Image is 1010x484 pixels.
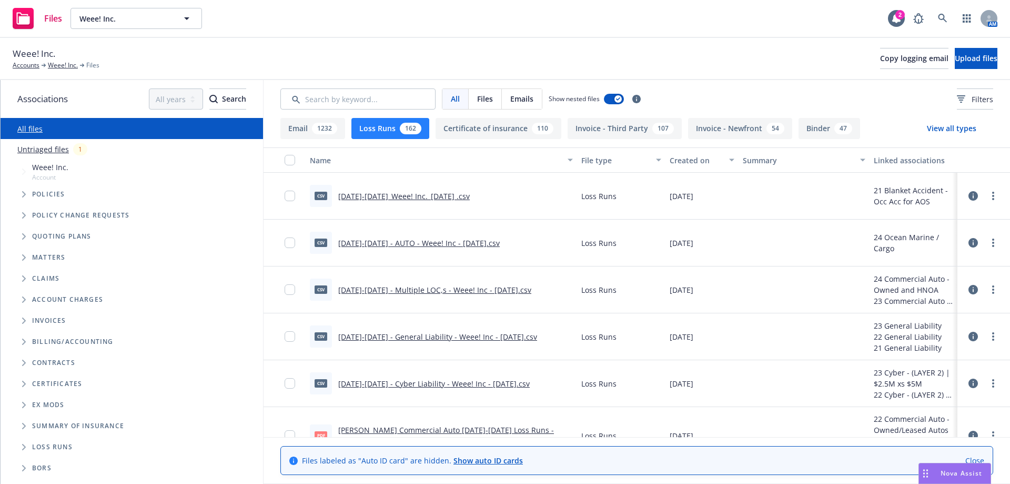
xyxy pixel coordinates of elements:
span: Weee! Inc. [79,13,170,24]
div: Linked associations [874,155,953,166]
span: Loss Runs [581,331,617,342]
a: [DATE]-[DATE] - Multiple LOC,s - Weee! Inc - [DATE].csv [338,285,531,295]
span: Files [44,14,62,23]
span: [DATE] [670,378,693,389]
div: 1 [73,143,87,155]
div: 24 Ocean Marine / Cargo [874,232,953,254]
div: 22 Commercial Auto - Owned/Leased Autos [874,413,953,436]
div: 21 General Liability [874,342,942,353]
div: 23 General Liability [874,320,942,331]
input: Toggle Row Selected [285,430,295,441]
button: Created on [665,147,739,173]
div: Tree Example [1,160,263,331]
span: pdf [315,431,327,439]
span: Contracts [32,360,75,366]
span: BORs [32,465,52,471]
span: Matters [32,254,65,261]
span: csv [315,379,327,387]
span: Summary of insurance [32,423,124,429]
a: Close [965,455,984,466]
button: Binder [799,118,860,139]
a: Untriaged files [17,144,69,155]
span: Files [477,93,493,104]
span: Ex Mods [32,402,64,408]
span: Loss Runs [581,191,617,202]
div: Summary [743,155,854,166]
span: csv [315,192,327,200]
div: 21 Blanket Accident - Occ Acc for AOS [874,185,953,207]
a: Accounts [13,61,39,70]
span: Billing/Accounting [32,339,114,345]
div: 162 [400,123,421,134]
span: Account [32,173,68,182]
button: Weee! Inc. [70,8,202,29]
div: Created on [670,155,723,166]
a: [DATE]-[DATE] - General Liability - Weee! Inc - [DATE].csv [338,332,537,342]
button: SearchSearch [209,88,246,110]
span: Loss Runs [581,238,617,249]
div: 54 [766,123,784,134]
span: Loss Runs [581,430,617,441]
button: Invoice - Third Party [568,118,682,139]
span: All [451,93,460,104]
button: Linked associations [870,147,957,173]
span: Policies [32,191,65,197]
span: Invoices [32,318,66,324]
a: Search [932,8,953,29]
button: View all types [910,118,993,139]
div: Name [310,155,561,166]
a: [DATE]-[DATE] - Cyber Liability - Weee! Inc - [DATE].csv [338,379,530,389]
a: Switch app [956,8,977,29]
span: Filters [957,94,993,105]
span: Loss Runs [581,284,617,295]
span: csv [315,239,327,246]
span: Upload files [955,53,997,63]
a: more [987,377,999,390]
a: more [987,283,999,296]
button: Loss Runs [351,118,429,139]
a: Weee! Inc. [48,61,78,70]
a: [DATE]-[DATE]_Weee! Inc._[DATE] .csv [338,191,470,201]
a: Report a Bug [908,8,929,29]
span: [DATE] [670,331,693,342]
button: Filters [957,88,993,110]
svg: Search [209,95,218,103]
a: [PERSON_NAME] Commercial Auto [DATE]-[DATE] Loss Runs - Valued 06-2025.pdf [338,425,554,446]
span: Certificates [32,381,82,387]
a: more [987,429,999,442]
span: Copy logging email [880,53,948,63]
span: Associations [17,92,68,106]
span: Nova Assist [941,469,982,478]
div: 23 Cyber - (LAYER 2) | $2.5M xs $5M [874,367,953,389]
input: Toggle Row Selected [285,238,295,248]
span: Weee! Inc. [13,47,55,61]
a: more [987,236,999,249]
input: Search by keyword... [280,88,436,110]
span: Weee! Inc. [32,162,68,173]
div: 1232 [312,123,337,134]
span: Files [86,61,99,70]
input: Toggle Row Selected [285,284,295,295]
input: Toggle Row Selected [285,331,295,342]
span: [DATE] [670,238,693,249]
button: Invoice - Newfront [688,118,792,139]
span: [DATE] [670,284,693,295]
span: Quoting plans [32,233,92,240]
span: Files labeled as "Auto ID card" are hidden. [302,455,523,466]
a: more [987,330,999,343]
div: 22 General Liability [874,331,942,342]
div: 22 Cyber - (LAYER 2) | Shared PO of $2.5M xs $5M [874,389,953,400]
input: Select all [285,155,295,165]
span: Filters [972,94,993,105]
span: Loss Runs [32,444,73,450]
span: Policy change requests [32,212,129,219]
span: Account charges [32,297,103,303]
span: Claims [32,275,59,282]
div: 23 Commercial Auto - Owned and HNOA [874,295,953,307]
a: Show auto ID cards [453,456,523,466]
div: 47 [834,123,852,134]
div: Search [209,89,246,109]
div: 24 Commercial Auto - Owned and HNOA [874,273,953,295]
input: Toggle Row Selected [285,378,295,389]
span: csv [315,285,327,293]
